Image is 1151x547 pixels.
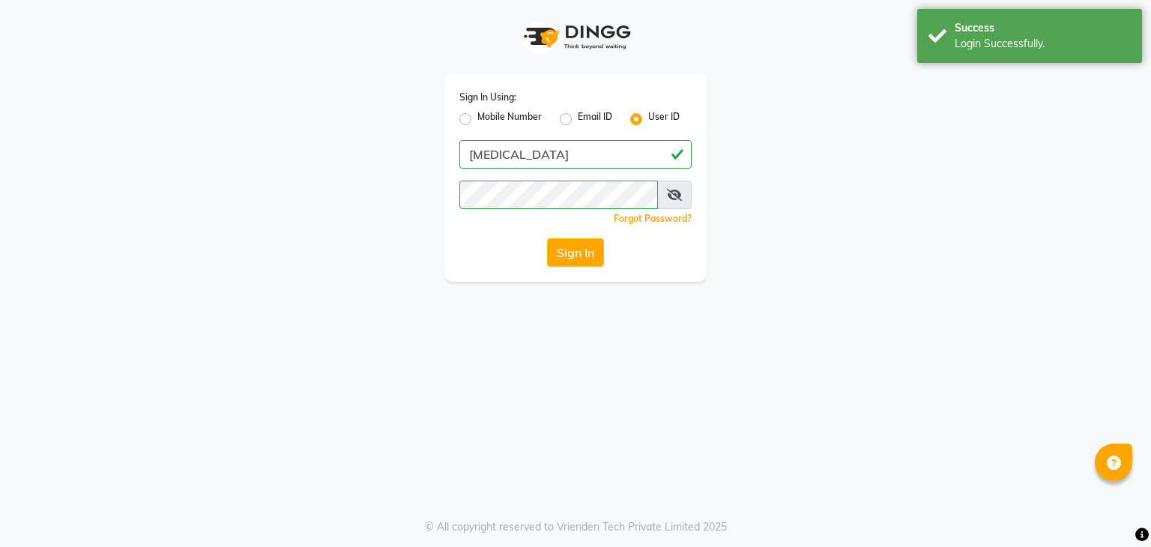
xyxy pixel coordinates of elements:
[459,91,516,104] label: Sign In Using:
[516,15,635,59] img: logo1.svg
[614,213,692,224] a: Forgot Password?
[648,110,680,128] label: User ID
[578,110,612,128] label: Email ID
[955,36,1131,52] div: Login Successfully.
[459,140,692,169] input: Username
[477,110,542,128] label: Mobile Number
[1088,487,1136,532] iframe: chat widget
[955,20,1131,36] div: Success
[547,238,604,267] button: Sign In
[459,181,658,209] input: Username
